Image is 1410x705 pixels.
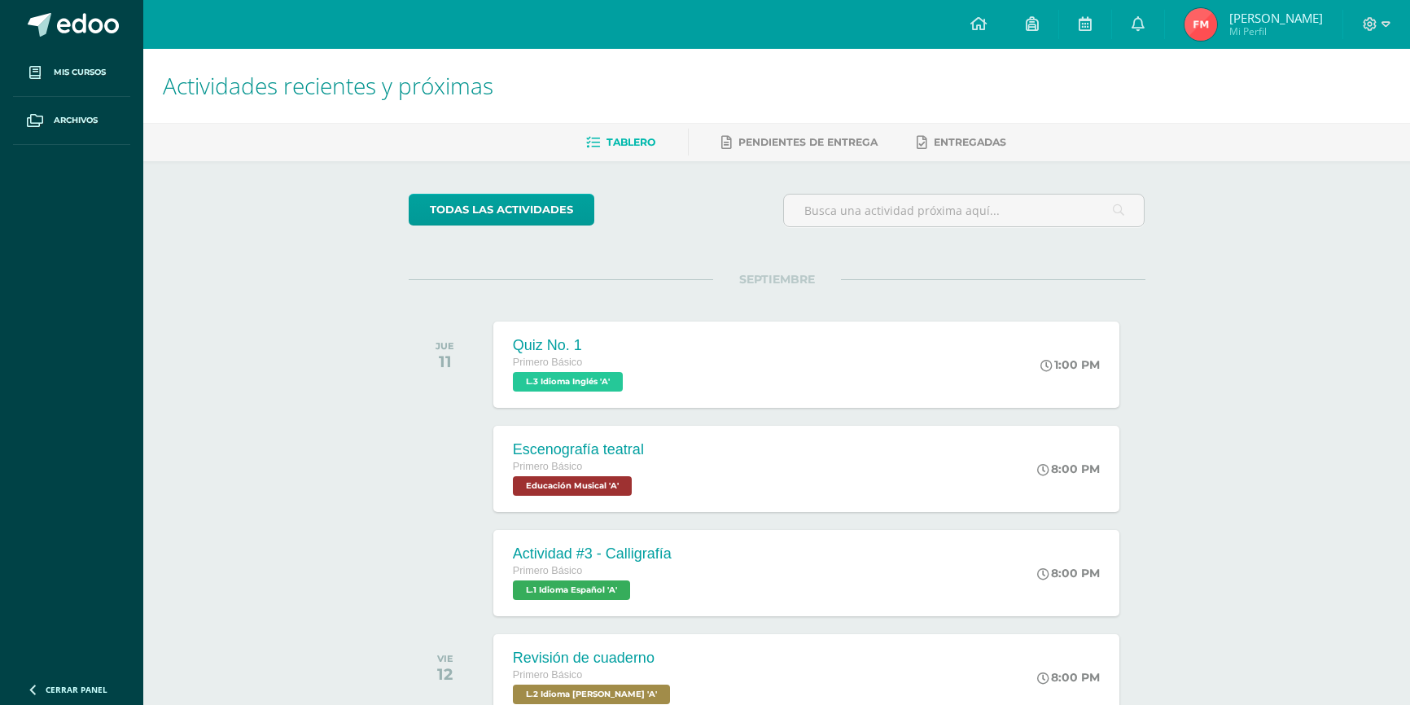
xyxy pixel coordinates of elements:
[606,136,655,148] span: Tablero
[437,653,453,664] div: VIE
[13,97,130,145] a: Archivos
[1229,24,1323,38] span: Mi Perfil
[513,476,632,496] span: Educación Musical 'A'
[784,195,1145,226] input: Busca una actividad próxima aquí...
[437,664,453,684] div: 12
[409,194,594,226] a: todas las Actividades
[1037,566,1100,580] div: 8:00 PM
[513,580,630,600] span: L.1 Idioma Español 'A'
[46,684,107,695] span: Cerrar panel
[513,441,644,458] div: Escenografía teatral
[713,272,841,287] span: SEPTIEMBRE
[1184,8,1217,41] img: 14e665f5195a470f4d7ac411ba6020d5.png
[513,650,674,667] div: Revisión de cuaderno
[1037,670,1100,685] div: 8:00 PM
[1037,462,1100,476] div: 8:00 PM
[1229,10,1323,26] span: [PERSON_NAME]
[1040,357,1100,372] div: 1:00 PM
[13,49,130,97] a: Mis cursos
[721,129,878,155] a: Pendientes de entrega
[513,669,582,681] span: Primero Básico
[436,352,454,371] div: 11
[54,114,98,127] span: Archivos
[586,129,655,155] a: Tablero
[513,372,623,392] span: L.3 Idioma Inglés 'A'
[513,357,582,368] span: Primero Básico
[513,565,582,576] span: Primero Básico
[738,136,878,148] span: Pendientes de entrega
[513,461,582,472] span: Primero Básico
[513,685,670,704] span: L.2 Idioma Maya Kaqchikel 'A'
[163,70,493,101] span: Actividades recientes y próximas
[436,340,454,352] div: JUE
[934,136,1006,148] span: Entregadas
[513,337,627,354] div: Quiz No. 1
[54,66,106,79] span: Mis cursos
[917,129,1006,155] a: Entregadas
[513,545,672,563] div: Actividad #3 - Calligrafía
